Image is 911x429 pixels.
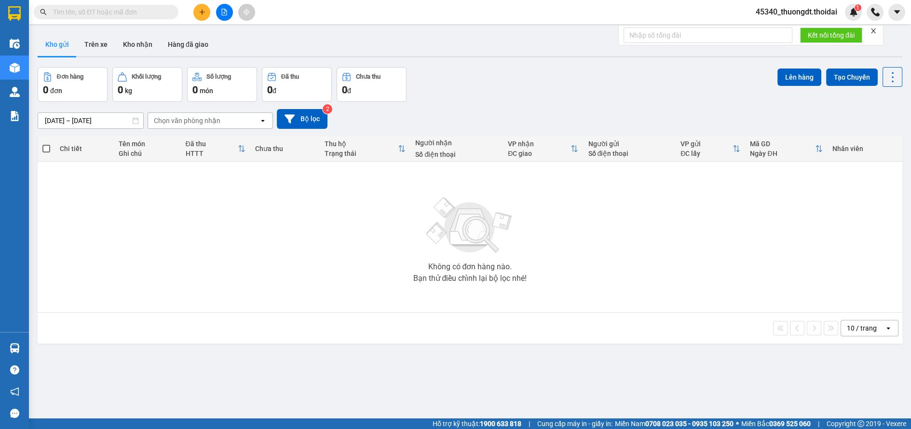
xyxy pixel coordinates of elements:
img: warehouse-icon [10,63,20,73]
span: 0 [192,84,198,96]
span: notification [10,387,19,396]
button: caret-down [888,4,905,21]
img: solution-icon [10,111,20,121]
div: Trạng thái [325,150,398,157]
img: svg+xml;base64,PHN2ZyBjbGFzcz0ibGlzdC1wbHVnX19zdmciIHhtbG5zPSJodHRwOi8vd3d3LnczLm9yZy8yMDAwL3N2Zy... [422,192,518,259]
span: 0 [267,84,272,96]
span: message [10,409,19,418]
div: Đơn hàng [57,73,83,80]
th: Toggle SortBy [503,136,583,162]
img: warehouse-icon [10,39,20,49]
span: file-add [221,9,228,15]
button: Bộ lọc [277,109,327,129]
button: Kết nối tổng đài [800,28,862,43]
div: Ghi chú [119,150,176,157]
div: 10 / trang [847,323,877,333]
strong: 0708 023 035 - 0935 103 250 [645,420,734,428]
div: Tên món [119,140,176,148]
span: aim [243,9,250,15]
span: copyright [857,420,864,427]
strong: 1900 633 818 [480,420,521,428]
div: Chọn văn phòng nhận [154,116,220,125]
th: Toggle SortBy [745,136,827,162]
div: Không có đơn hàng nào. [428,263,512,271]
span: plus [199,9,205,15]
span: | [529,418,530,429]
button: aim [238,4,255,21]
div: Chưa thu [255,145,315,152]
span: 0 [118,84,123,96]
div: Mã GD [750,140,815,148]
span: đơn [50,87,62,95]
div: Đã thu [186,140,238,148]
span: 45340_thuongdt.thoidai [748,6,845,18]
th: Toggle SortBy [181,136,250,162]
input: Nhập số tổng đài [624,28,792,43]
span: Hỗ trợ kỹ thuật: [433,418,521,429]
span: question-circle [10,365,19,374]
button: file-add [216,4,233,21]
th: Toggle SortBy [676,136,745,162]
div: Người nhận [415,139,498,147]
span: close [870,28,877,34]
img: warehouse-icon [10,343,20,353]
button: Khối lượng0kg [112,67,182,102]
button: Trên xe [77,33,115,56]
span: | [818,418,819,429]
div: Thu hộ [325,140,398,148]
button: Đơn hàng0đơn [38,67,108,102]
span: Miền Bắc [741,418,811,429]
span: Kết nối tổng đài [808,30,855,41]
svg: open [884,324,892,332]
input: Tìm tên, số ĐT hoặc mã đơn [53,7,167,17]
span: search [40,9,47,15]
div: HTTT [186,150,238,157]
div: ĐC lấy [680,150,733,157]
span: đ [347,87,351,95]
img: phone-icon [871,8,880,16]
sup: 2 [323,104,332,114]
button: Lên hàng [777,69,821,86]
div: Ngày ĐH [750,150,815,157]
span: Cung cấp máy in - giấy in: [537,418,612,429]
div: Số lượng [206,73,231,80]
span: caret-down [893,8,901,16]
span: đ [272,87,276,95]
sup: 1 [855,4,861,11]
span: 0 [342,84,347,96]
span: món [200,87,213,95]
img: warehouse-icon [10,87,20,97]
div: Số điện thoại [588,150,671,157]
svg: open [259,117,267,125]
button: Chưa thu0đ [337,67,407,102]
div: VP gửi [680,140,733,148]
div: Chưa thu [356,73,381,80]
button: Đã thu0đ [262,67,332,102]
div: Khối lượng [132,73,161,80]
button: Hàng đã giao [160,33,216,56]
div: Bạn thử điều chỉnh lại bộ lọc nhé! [413,275,527,282]
button: Kho nhận [115,33,160,56]
div: Chi tiết [60,145,109,152]
button: Tạo Chuyến [826,69,878,86]
div: VP nhận [508,140,571,148]
span: 0 [43,84,48,96]
img: logo-vxr [8,6,21,21]
div: Số điện thoại [415,151,498,158]
button: Kho gửi [38,33,77,56]
span: ⚪️ [736,422,739,426]
span: Miền Nam [615,418,734,429]
strong: 0369 525 060 [769,420,811,428]
div: Người gửi [588,140,671,148]
div: ĐC giao [508,150,571,157]
th: Toggle SortBy [320,136,410,162]
button: Số lượng0món [187,67,257,102]
span: kg [125,87,132,95]
button: plus [193,4,210,21]
input: Select a date range. [38,113,143,128]
img: icon-new-feature [849,8,858,16]
div: Nhân viên [832,145,897,152]
div: Đã thu [281,73,299,80]
span: 1 [856,4,859,11]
